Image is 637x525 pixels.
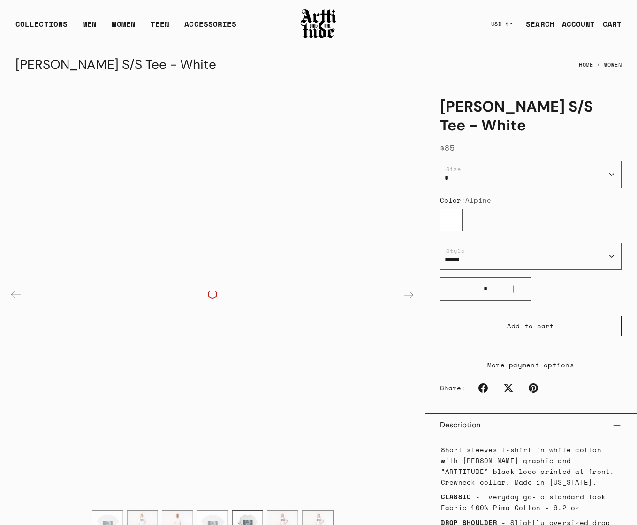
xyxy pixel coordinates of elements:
button: USD $ [485,14,519,34]
a: More payment options [440,359,622,370]
div: Next slide [397,284,420,306]
span: Share: [440,383,466,393]
span: Alpine [465,195,491,205]
div: [PERSON_NAME] S/S Tee - White [15,53,216,76]
input: Quantity [474,280,497,297]
a: TEEN [151,18,169,37]
button: Plus [497,278,531,300]
a: Open cart [595,15,622,33]
div: ACCESSORIES [184,18,236,37]
p: - Everyday go-to standard look Fabric 100% Pima Cotton - 6.2 oz [441,491,621,513]
img: Arttitude [300,8,337,40]
ul: Main navigation [8,18,244,37]
div: COLLECTIONS [15,18,68,37]
a: SEARCH [518,15,554,33]
button: Minus [440,278,474,300]
a: ACCOUNT [554,15,595,33]
b: CLASSIC [441,492,471,502]
a: Facebook [473,378,493,398]
a: Twitter [498,378,519,398]
a: MEN [83,18,97,37]
h1: [PERSON_NAME] S/S Tee - White [440,97,622,135]
div: Color: [440,196,622,205]
button: Description [440,414,622,436]
p: Short sleeves t-shirt in white cotton with [PERSON_NAME] graphic and “ARTTITUDE” black logo print... [441,444,621,487]
button: Add to cart [440,316,622,336]
a: Women [604,54,622,75]
div: CART [603,18,622,30]
a: WOMEN [112,18,136,37]
label: Alpine [440,209,463,231]
span: Add to cart [507,321,554,331]
span: $85 [440,142,455,153]
div: Previous slide [5,284,27,306]
span: USD $ [491,20,509,28]
a: Pinterest [523,378,544,398]
a: Home [579,54,593,75]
